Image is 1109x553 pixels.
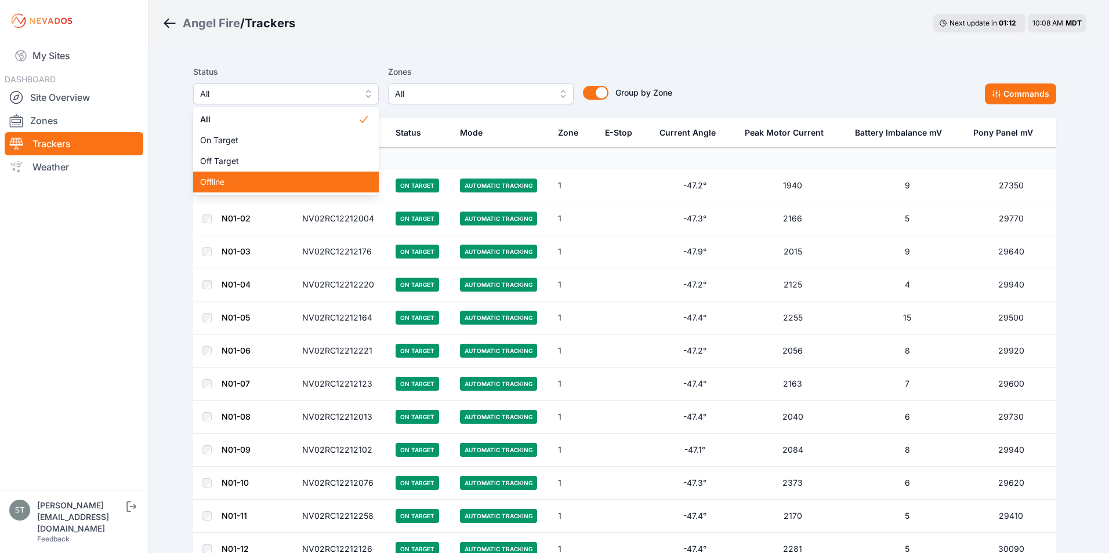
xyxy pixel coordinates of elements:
span: Offline [200,176,358,188]
button: All [193,83,379,104]
span: Off Target [200,155,358,167]
span: On Target [200,134,358,146]
span: All [200,114,358,125]
div: All [193,107,379,195]
span: All [200,87,356,101]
